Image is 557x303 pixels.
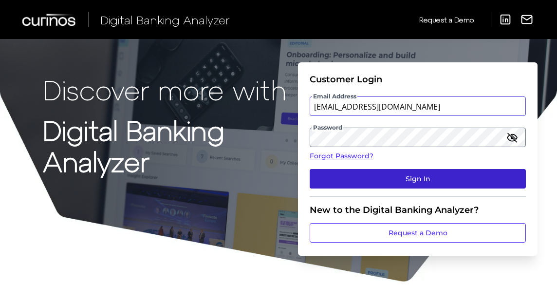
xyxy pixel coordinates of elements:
a: Request a Demo [419,12,474,28]
a: Request a Demo [310,223,526,243]
strong: Digital Banking Analyzer [43,114,224,177]
img: Curinos [22,14,77,26]
p: Discover more with [43,74,294,105]
div: New to the Digital Banking Analyzer? [310,205,526,215]
span: Password [312,124,343,132]
button: Sign In [310,169,526,189]
div: Customer Login [310,74,526,85]
span: Email Address [312,93,357,100]
span: Digital Banking Analyzer [100,13,230,27]
span: Request a Demo [419,16,474,24]
a: Forgot Password? [310,151,526,161]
